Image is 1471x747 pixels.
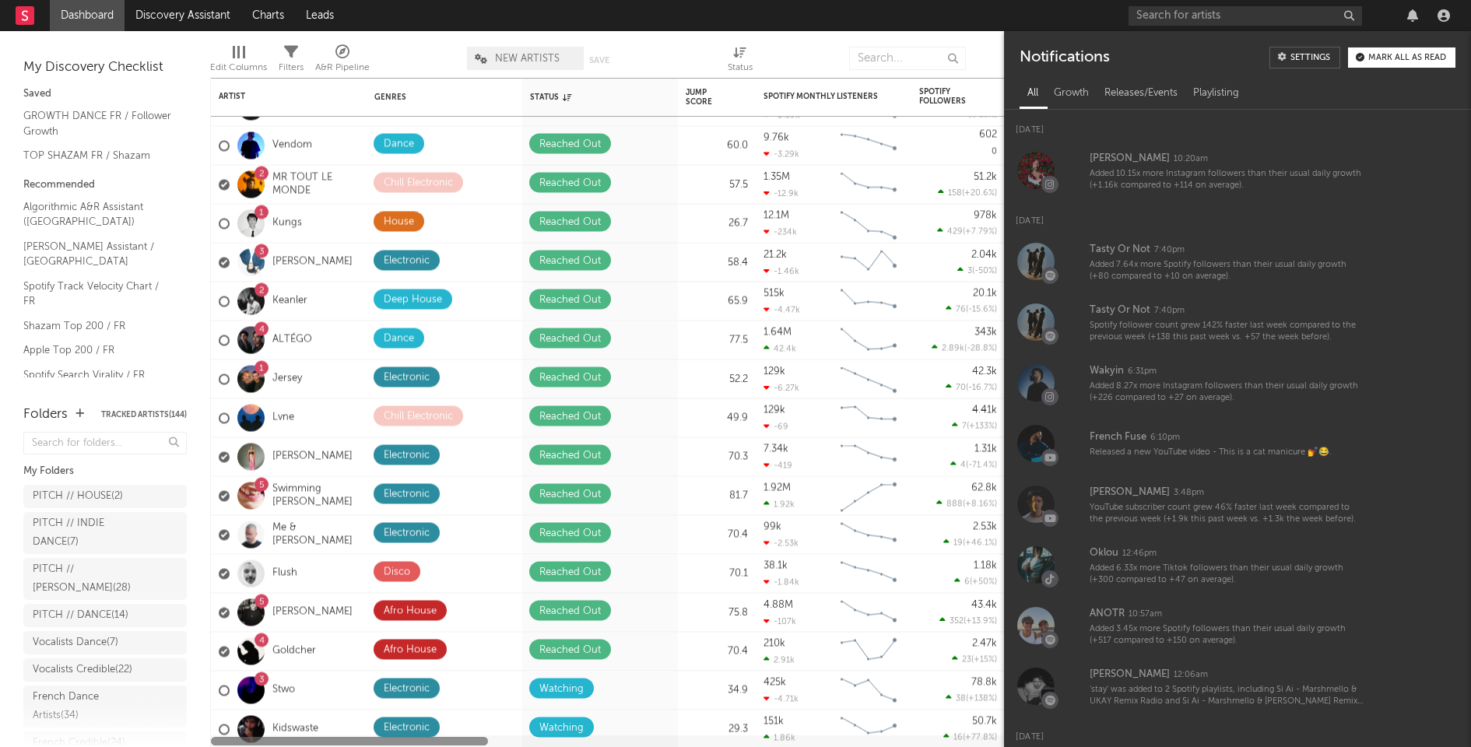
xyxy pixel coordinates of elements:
div: 21.2k [764,249,787,259]
div: 0 [919,127,997,165]
div: 1.31k [974,444,997,454]
div: Dance [384,135,414,154]
div: 38.1k [764,560,788,570]
span: +7.79 % [965,228,995,237]
svg: Chart title [834,632,904,671]
div: House [384,213,414,232]
svg: Chart title [834,204,904,243]
div: 7.34k [764,444,788,454]
div: -1.46k [764,265,799,275]
a: Tasty Or Not7:40pmSpotify follower count grew 142% faster last week compared to the previous week... [1004,292,1471,352]
div: -6.27k [764,382,799,392]
div: 52.2 [686,370,748,388]
div: ( ) [946,693,997,703]
div: -2.53k [764,538,799,548]
div: 1.86k [764,732,795,742]
a: Kidswaste [272,723,318,736]
div: 10:57am [1129,608,1162,620]
div: 10:20am [1174,153,1208,165]
div: 12.1M [764,210,789,220]
span: 76 [956,306,966,314]
div: [DATE] [1004,201,1471,231]
div: 1.35M [764,171,790,181]
span: 2.89k [942,345,964,353]
div: ( ) [946,304,997,314]
div: 129k [764,405,785,415]
div: Reached Out [539,213,601,232]
svg: Chart title [834,321,904,359]
div: -4.71k [764,693,799,703]
a: French Fuse6:10pmReleased a new YouTube video - This is a cat manicure 💅😂. [1004,413,1471,474]
div: Watching [539,719,584,738]
div: Chill Electronic [384,408,453,426]
div: Added 3.45x more Spotify followers than their usual daily growth (+517 compared to +150 on average). [1090,623,1364,647]
span: -16.7 % [968,384,995,392]
svg: Chart title [834,398,904,437]
a: ALTÉGO [272,334,312,347]
div: Reached Out [539,252,601,271]
div: Electronic [384,447,430,465]
svg: Chart title [834,359,904,398]
a: PITCH // HOUSE(2) [23,485,187,508]
div: My Discovery Checklist [23,58,187,77]
div: 42.3k [972,366,997,376]
div: 2.91k [764,654,795,665]
div: 99k [764,521,781,531]
a: Settings [1269,47,1340,68]
div: 2.47k [972,638,997,648]
div: Folders [23,405,68,424]
div: 'stay' was added to 2 Spotify playlists, including Si Ai - Marshmello & UKAY Remix Radio and Si A... [1090,684,1364,708]
div: Electronic [384,252,430,271]
span: +133 % [969,423,995,431]
div: ( ) [936,499,997,509]
div: Watching [539,680,584,699]
div: Filters [279,58,304,77]
a: Apple Top 200 / FR [23,342,171,359]
span: 429 [947,228,963,237]
a: Stwo [272,684,295,697]
div: 1.64M [764,327,792,337]
div: 602 [979,130,997,140]
a: Kungs [272,217,302,230]
div: ( ) [954,577,997,587]
div: French Fuse [1090,428,1146,447]
div: Edit Columns [210,39,267,84]
div: Afro House [384,641,437,660]
div: Releases/Events [1097,80,1185,107]
span: 38 [956,695,966,703]
div: ( ) [937,226,997,237]
div: 4.41k [972,405,997,415]
a: [PERSON_NAME]12:06am'stay' was added to 2 Spotify playlists, including Si Ai - Marshmello & UKAY ... [1004,656,1471,717]
div: ( ) [952,421,997,431]
a: [PERSON_NAME] Assistant / [GEOGRAPHIC_DATA] [23,238,171,270]
div: 2.04k [971,249,997,259]
svg: Chart title [834,593,904,632]
div: Status [728,58,753,77]
span: +13.9 % [966,617,995,626]
div: 77.5 [686,331,748,349]
div: French Dance Artists ( 34 ) [33,688,142,725]
span: +8.16 % [965,500,995,509]
div: Spotify Monthly Listeners [764,92,880,101]
a: Oklou12:46pmAdded 6.33x more Tiktok followers than their usual daily growth (+300 compared to +47... [1004,535,1471,595]
span: 19 [953,539,963,548]
div: Filters [279,39,304,84]
div: 7:40pm [1154,244,1185,256]
div: All [1020,80,1046,107]
div: YouTube subscriber count grew 46% faster last week compared to the previous week (+1.9k this past... [1090,502,1364,526]
div: PITCH // INDIE DANCE ( 7 ) [33,514,142,552]
div: Genres [374,93,476,102]
div: ( ) [946,382,997,392]
div: ( ) [957,265,997,275]
div: 12:46pm [1122,548,1157,559]
a: MR TOUT LE MONDE [272,171,359,198]
div: ( ) [943,538,997,548]
a: Goldcher [272,645,316,658]
a: Spotify Track Velocity Chart / FR [23,278,171,310]
div: 6:31pm [1128,366,1157,377]
div: Electronic [384,486,430,504]
a: [PERSON_NAME]10:20amAdded 10.15x more Instagram followers than their usual daily growth (+1.16k c... [1004,140,1471,201]
div: Spotify Followers [919,87,974,106]
div: Reached Out [539,486,601,504]
a: PITCH // DANCE(14) [23,604,187,627]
